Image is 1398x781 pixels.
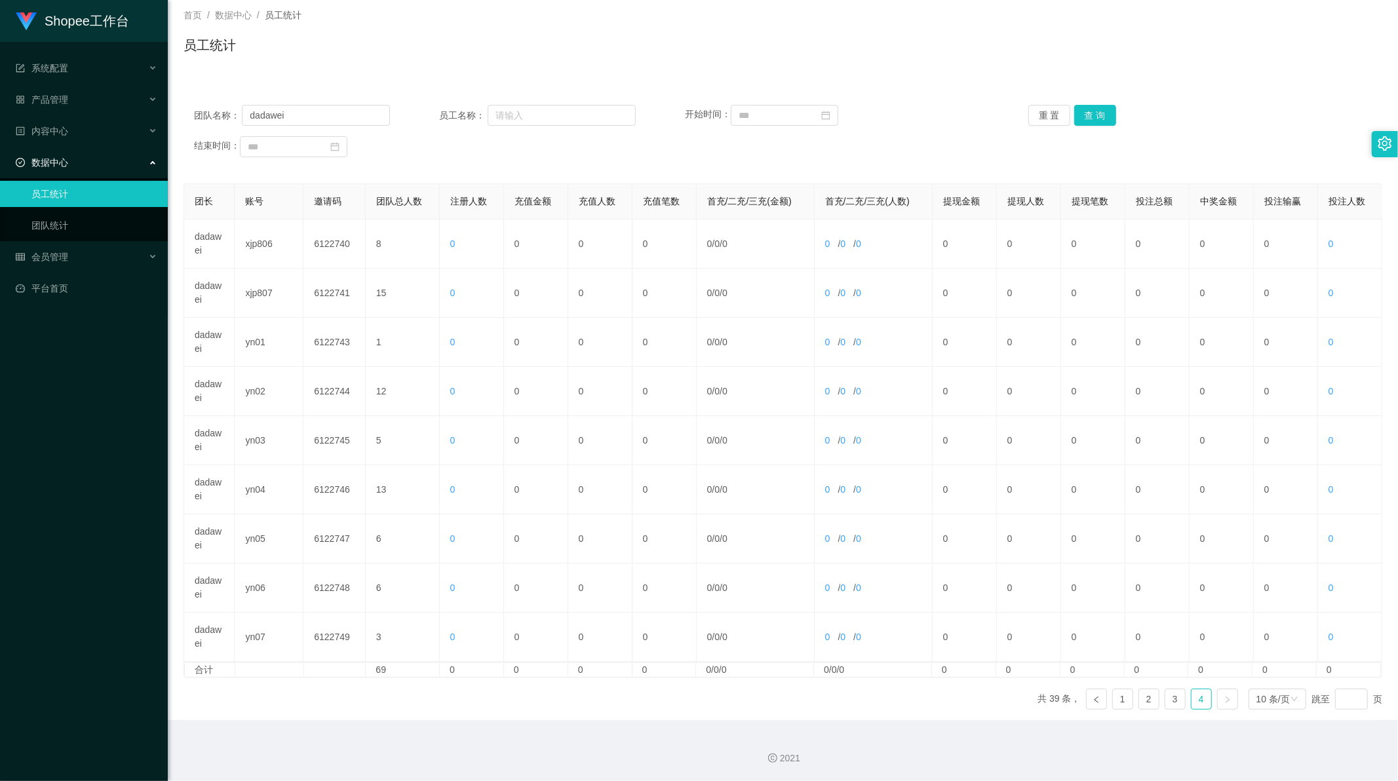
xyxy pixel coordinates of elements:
i: 图标: profile [16,126,25,136]
td: 0 [1125,318,1190,367]
td: 0 [1254,563,1318,613]
span: 0 [707,632,712,642]
td: yn02 [235,367,303,416]
span: 0 [840,238,845,249]
td: / / [815,367,933,416]
td: 0 [1061,416,1125,465]
span: 0 [840,582,845,593]
span: 团队总人数 [376,196,422,206]
span: 0 [714,288,720,298]
td: 0 [1254,613,1318,662]
span: 0 [450,435,456,446]
div: 10 条/页 [1256,689,1290,709]
i: 图标: calendar [821,111,830,120]
td: / / [697,465,815,514]
td: 0 [997,613,1061,662]
span: 0 [1329,533,1334,544]
a: 员工统计 [31,181,157,207]
td: / / [697,416,815,465]
td: / / [697,613,815,662]
span: / [257,10,260,20]
td: dadawei [184,318,235,367]
td: 0 [1190,416,1254,465]
td: 0 [997,416,1061,465]
td: 0 [1252,663,1317,677]
td: 0 [504,465,568,514]
span: 0 [825,484,830,495]
span: 0 [707,238,712,249]
td: 0 [1190,318,1254,367]
i: 图标: setting [1378,136,1392,151]
td: 0 [1254,318,1318,367]
td: 0 [996,663,1060,677]
span: 0 [722,582,728,593]
td: 0 [1254,367,1318,416]
td: 0 [997,219,1061,269]
td: 0 [1254,416,1318,465]
span: 0 [707,435,712,446]
span: 0 [1329,632,1334,642]
td: / / [697,269,815,318]
td: 0 [568,613,632,662]
span: 0 [714,533,720,544]
i: 图标: table [16,252,25,261]
span: 会员管理 [16,252,68,262]
span: 0 [1329,386,1334,396]
span: 投注人数 [1329,196,1365,206]
td: 0 [1061,318,1125,367]
td: 0 [1061,563,1125,613]
td: dadawei [184,613,235,662]
span: 团队名称： [194,109,242,123]
td: 0 [504,663,568,677]
i: 图标: appstore-o [16,95,25,104]
td: yn03 [235,416,303,465]
li: 3 [1165,689,1186,710]
span: 内容中心 [16,126,68,136]
span: 提现金额 [943,196,980,206]
span: 0 [840,533,845,544]
span: 0 [856,533,861,544]
td: 0 [1190,219,1254,269]
span: 首充/二充/三充(人数) [825,196,910,206]
td: 0 [933,318,997,367]
span: 0 [1329,484,1334,495]
td: 0 [568,514,632,563]
span: 0 [450,288,456,298]
input: 请输入 [242,105,390,126]
button: 重 置 [1028,105,1070,126]
td: 0 [997,514,1061,563]
i: 图标: right [1224,696,1232,704]
span: 0 [825,435,830,446]
span: 0 [1329,288,1334,298]
td: 0/0/0 [814,663,932,677]
td: 0 [504,318,568,367]
span: 0 [714,435,720,446]
span: 0 [722,435,728,446]
span: 充值金额 [515,196,551,206]
td: dadawei [184,367,235,416]
span: 0 [450,632,456,642]
span: 0 [714,582,720,593]
a: 1 [1113,689,1133,709]
td: / / [815,465,933,514]
td: yn07 [235,613,303,662]
td: 0 [632,613,697,662]
td: 0 [632,269,697,318]
td: 0 [568,416,632,465]
td: 0 [632,514,697,563]
td: / / [815,613,933,662]
td: 69 [366,663,440,677]
td: 0 [568,318,632,367]
span: 0 [714,386,720,396]
td: dadawei [184,219,235,269]
td: 0 [632,219,697,269]
span: 产品管理 [16,94,68,105]
td: 0 [933,416,997,465]
span: 开始时间： [685,109,731,120]
span: 充值人数 [579,196,615,206]
div: 2021 [178,752,1388,765]
td: 12 [366,367,440,416]
span: 0 [722,484,728,495]
span: 0 [840,484,845,495]
span: 0 [722,386,728,396]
